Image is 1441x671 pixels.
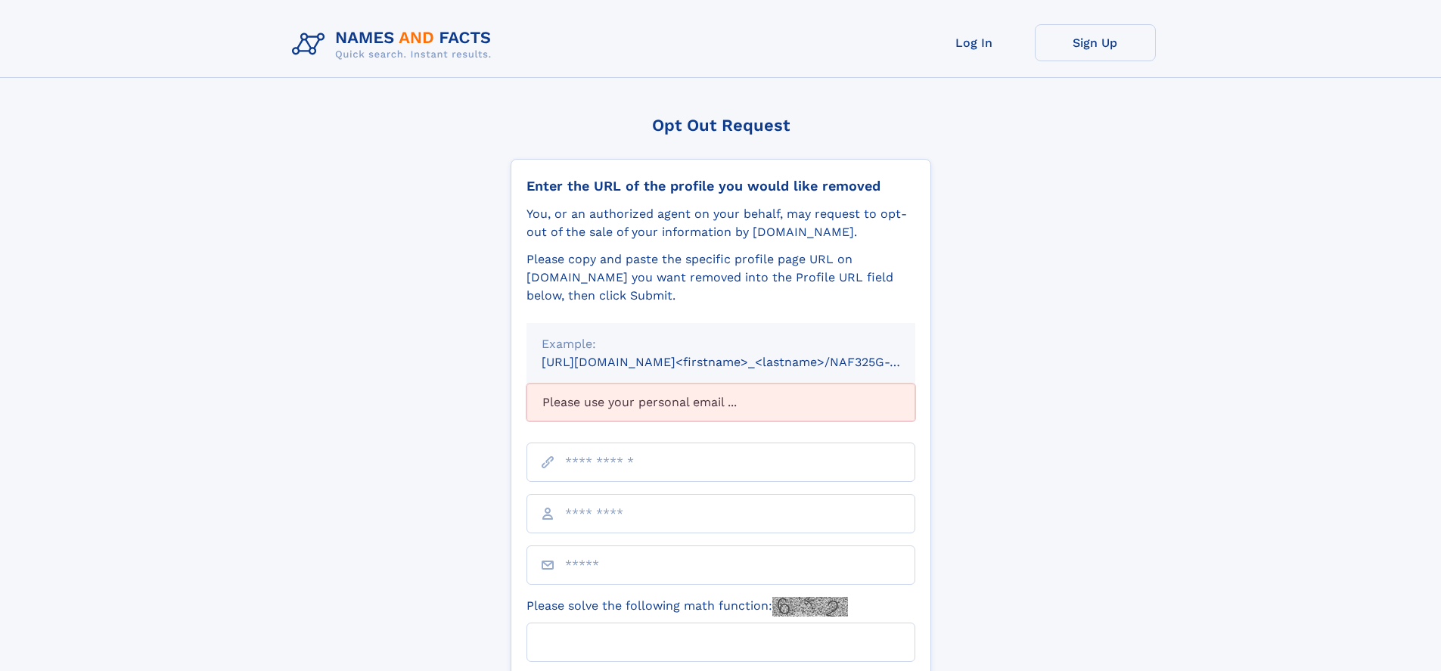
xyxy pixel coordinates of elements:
small: [URL][DOMAIN_NAME]<firstname>_<lastname>/NAF325G-xxxxxxxx [542,355,944,369]
a: Sign Up [1035,24,1156,61]
div: Please copy and paste the specific profile page URL on [DOMAIN_NAME] you want removed into the Pr... [526,250,915,305]
div: Opt Out Request [511,116,931,135]
div: You, or an authorized agent on your behalf, may request to opt-out of the sale of your informatio... [526,205,915,241]
div: Enter the URL of the profile you would like removed [526,178,915,194]
a: Log In [914,24,1035,61]
img: Logo Names and Facts [286,24,504,65]
div: Example: [542,335,900,353]
label: Please solve the following math function: [526,597,848,617]
div: Please use your personal email ... [526,384,915,421]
